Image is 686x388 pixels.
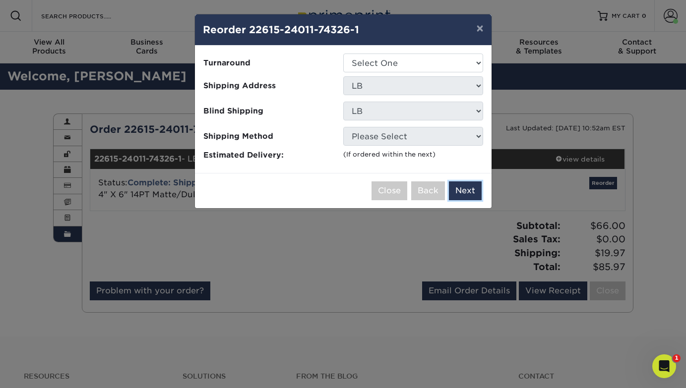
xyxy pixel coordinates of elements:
button: × [468,14,491,42]
span: Turnaround [203,57,336,69]
span: Shipping Method [203,131,336,142]
button: Back [411,181,445,200]
span: Blind Shipping [203,106,336,117]
span: 1 [673,354,681,362]
button: Close [372,181,407,200]
iframe: Intercom live chat [652,354,676,378]
span: Shipping Address [203,80,336,92]
button: Next [449,181,482,200]
h4: Reorder 22615-24011-74326-1 [203,22,484,37]
div: (If ordered within the next ) [343,150,483,159]
span: Estimated Delivery: [203,150,336,161]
